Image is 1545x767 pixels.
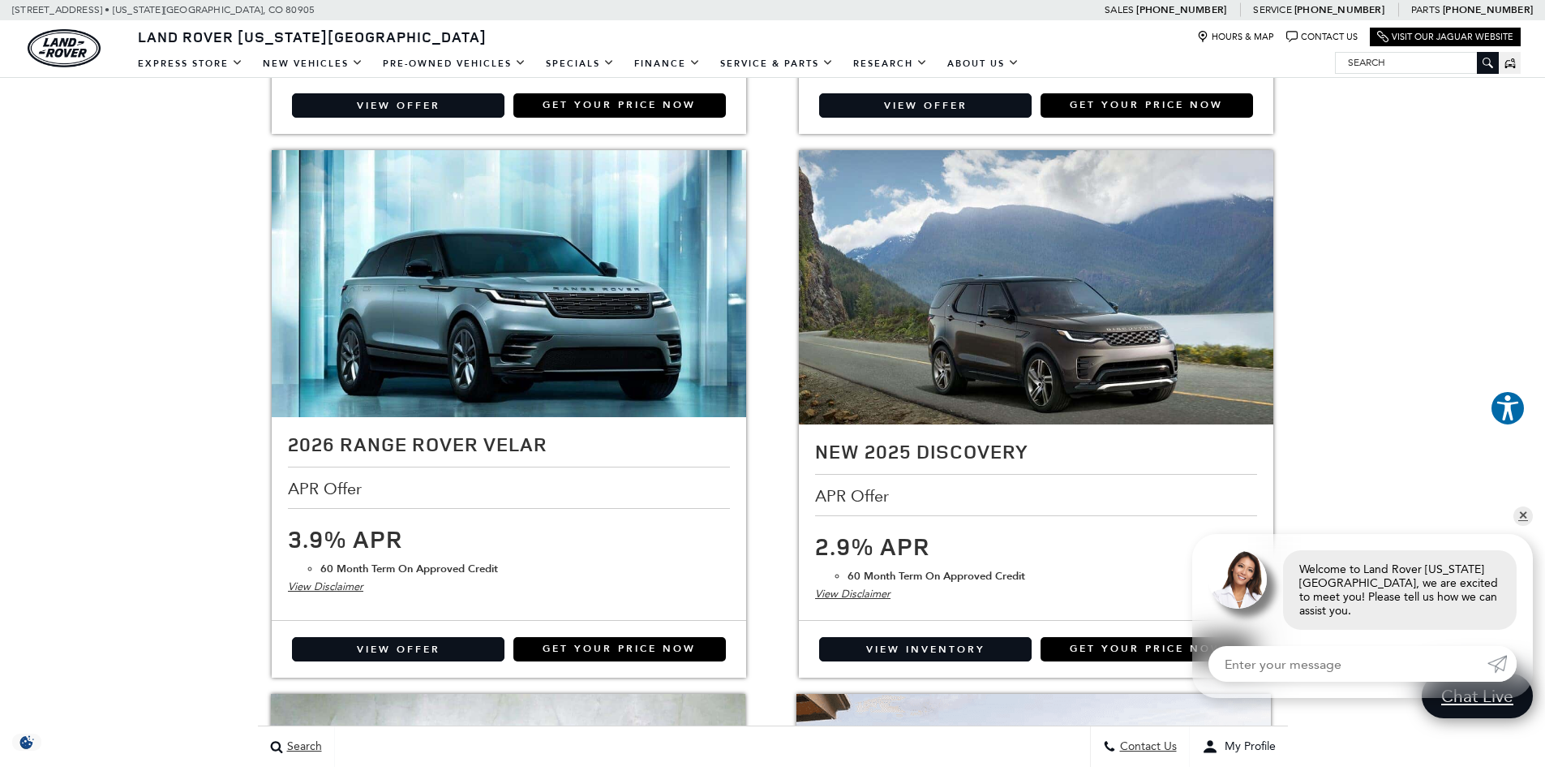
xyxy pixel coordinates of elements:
[513,93,726,118] a: Get Your Price Now
[938,50,1029,78] a: About Us
[288,433,730,455] h2: 2026 Range Rover Velar
[8,734,45,751] section: Click to Open Cookie Consent Modal
[710,50,843,78] a: Service & Parts
[8,734,45,751] img: Opt-Out Icon
[128,50,253,78] a: EXPRESS STORE
[320,562,498,576] span: 60 Month Term On Approved Credit
[292,637,504,661] a: View Offer
[288,578,730,596] div: View Disclaimer
[138,27,487,46] span: Land Rover [US_STATE][GEOGRAPHIC_DATA]
[536,50,624,78] a: Specials
[624,50,710,78] a: Finance
[799,150,1273,424] img: New 2025 Discovery
[1294,3,1384,16] a: [PHONE_NUMBER]
[843,50,938,78] a: Research
[1286,31,1358,43] a: Contact Us
[819,637,1032,661] a: View Inventory
[28,29,101,67] a: land-rover
[1041,637,1253,661] a: GET YOUR PRICE NOW
[513,637,726,661] a: Get Your Price Now
[292,93,504,118] a: View Offer
[1116,740,1177,754] span: Contact Us
[815,441,1257,462] h2: New 2025 Discovery
[848,569,1025,584] span: 60 Month Term On Approved Credit
[373,50,536,78] a: Pre-Owned Vehicles
[1443,3,1533,16] a: [PHONE_NUMBER]
[272,150,746,417] img: 2026 Range Rover Velar
[253,50,373,78] a: New Vehicles
[1490,390,1526,429] aside: Accessibility Help Desk
[815,487,893,505] span: APR Offer
[1197,31,1274,43] a: Hours & Map
[1283,550,1517,630] div: Welcome to Land Rover [US_STATE][GEOGRAPHIC_DATA], we are excited to meet you! Please tell us how...
[819,93,1032,118] a: View Offer
[1336,53,1498,72] input: Search
[128,27,496,46] a: Land Rover [US_STATE][GEOGRAPHIC_DATA]
[128,50,1029,78] nav: Main Navigation
[1411,4,1440,15] span: Parts
[288,522,403,555] span: 3.9% APR
[1377,31,1513,43] a: Visit Our Jaguar Website
[1253,4,1291,15] span: Service
[1136,3,1226,16] a: [PHONE_NUMBER]
[283,740,322,754] span: Search
[1190,726,1288,767] button: Open user profile menu
[1041,93,1253,118] a: Get Your Price Now
[12,4,315,15] a: [STREET_ADDRESS] • [US_STATE][GEOGRAPHIC_DATA], CO 80905
[815,585,1257,603] div: View Disclaimer
[1218,740,1276,754] span: My Profile
[1105,4,1134,15] span: Sales
[1490,390,1526,426] button: Explore your accessibility options
[1208,646,1487,682] input: Enter your message
[1208,550,1267,609] img: Agent profile photo
[28,29,101,67] img: Land Rover
[1487,646,1517,682] a: Submit
[815,529,930,562] span: 2.9% APR
[288,480,366,498] span: APR Offer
